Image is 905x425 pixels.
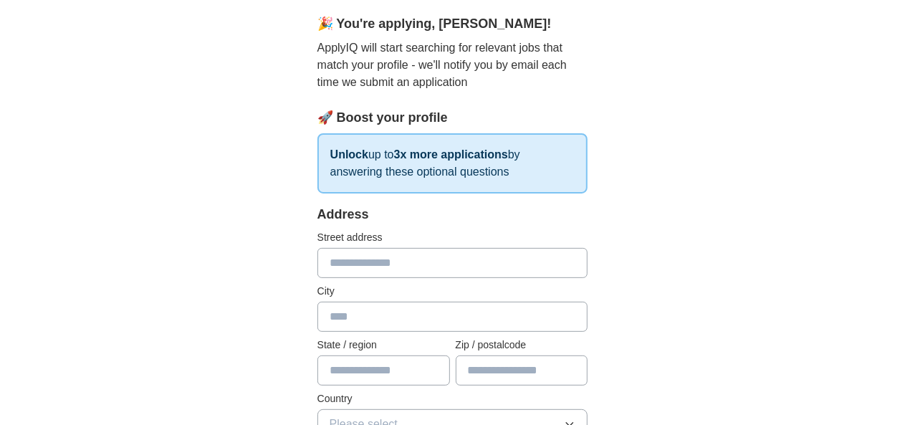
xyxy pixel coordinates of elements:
[317,338,450,353] label: State / region
[317,391,588,406] label: Country
[456,338,588,353] label: Zip / postalcode
[394,148,508,161] strong: 3x more applications
[317,14,588,34] div: 🎉 You're applying , [PERSON_NAME] !
[317,133,588,194] p: up to by answering these optional questions
[317,284,588,299] label: City
[330,148,368,161] strong: Unlock
[317,39,588,91] p: ApplyIQ will start searching for relevant jobs that match your profile - we'll notify you by emai...
[317,108,588,128] div: 🚀 Boost your profile
[317,205,588,224] div: Address
[317,230,588,245] label: Street address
